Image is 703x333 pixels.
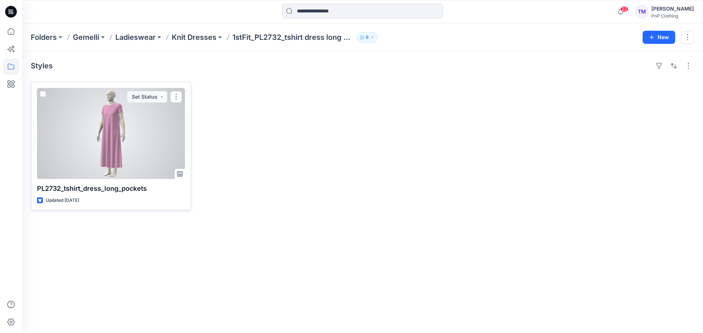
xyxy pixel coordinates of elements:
h4: Styles [31,61,53,70]
button: New [643,31,675,44]
p: 6 [366,33,369,41]
p: 1stFit_PL2732_tshirt dress long pockets_ [DATE] [233,32,354,42]
button: 6 [357,32,378,42]
a: PL2732_tshirt_dress_long_pockets [37,88,185,179]
div: [PERSON_NAME] [651,4,694,13]
a: Knit Dresses [172,32,216,42]
div: PnP Clothing [651,13,694,19]
p: PL2732_tshirt_dress_long_pockets [37,183,185,194]
span: 22 [620,6,628,12]
a: Folders [31,32,57,42]
p: Updated [DATE] [46,197,79,204]
a: Gemelli [73,32,99,42]
div: TM [635,5,648,18]
a: Ladieswear [115,32,156,42]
